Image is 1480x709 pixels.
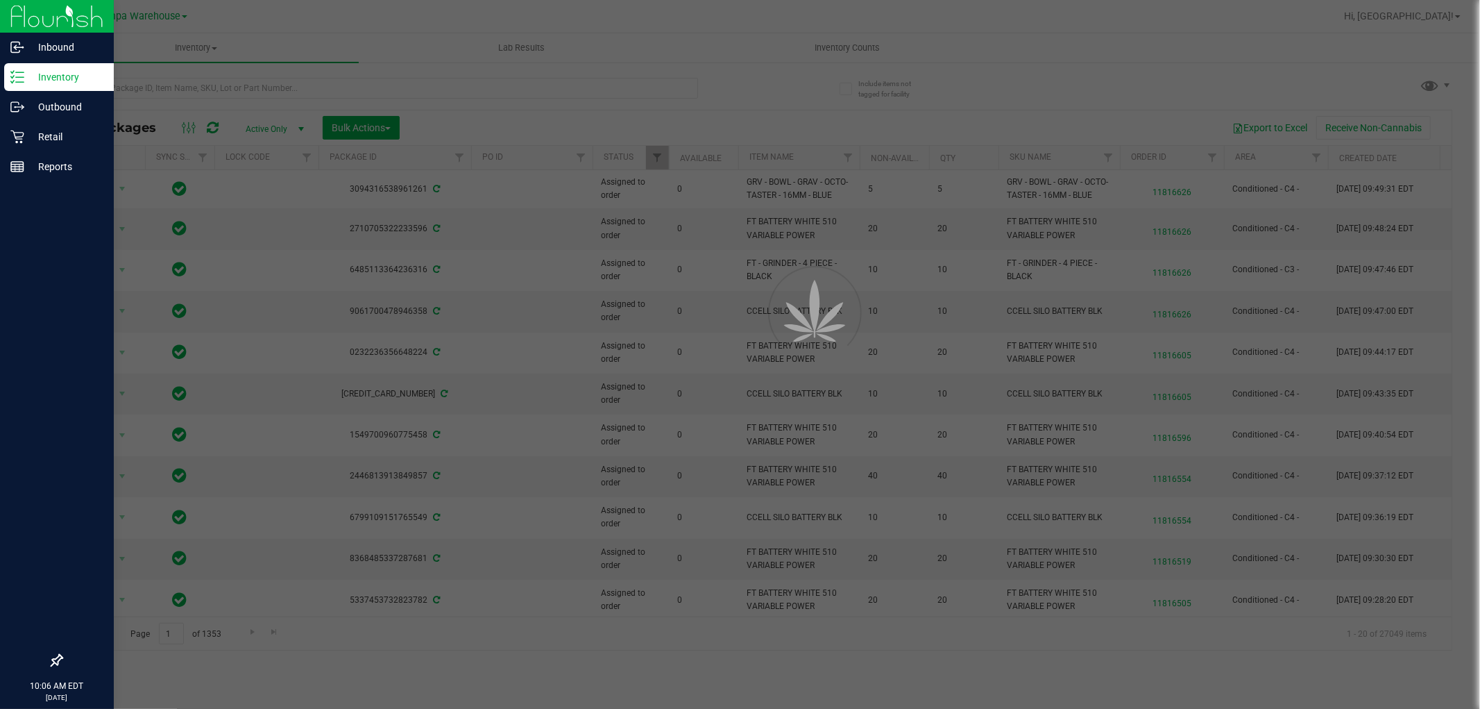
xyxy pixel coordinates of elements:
[10,40,24,54] inline-svg: Inbound
[24,158,108,175] p: Reports
[24,69,108,85] p: Inventory
[24,39,108,56] p: Inbound
[10,160,24,174] inline-svg: Reports
[24,128,108,145] p: Retail
[10,100,24,114] inline-svg: Outbound
[6,692,108,703] p: [DATE]
[10,130,24,144] inline-svg: Retail
[6,680,108,692] p: 10:06 AM EDT
[10,70,24,84] inline-svg: Inventory
[24,99,108,115] p: Outbound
